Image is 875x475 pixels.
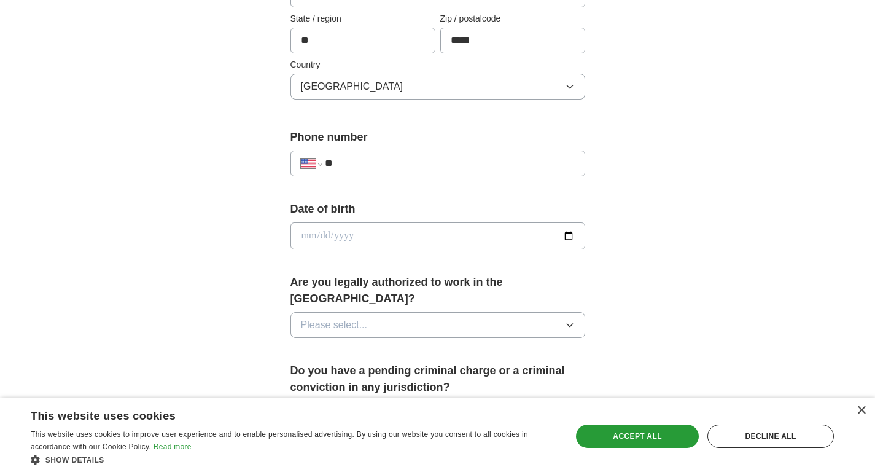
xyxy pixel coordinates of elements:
div: Close [857,406,866,415]
button: [GEOGRAPHIC_DATA] [290,74,585,100]
span: Show details [45,456,104,465]
a: Read more, opens a new window [154,442,192,451]
button: Please select... [290,312,585,338]
div: Accept all [576,425,699,448]
label: Zip / postalcode [440,12,585,25]
div: Show details [31,453,556,466]
span: Please select... [301,318,368,332]
label: State / region [290,12,435,25]
label: Country [290,58,585,71]
div: Decline all [707,425,834,448]
label: Are you legally authorized to work in the [GEOGRAPHIC_DATA]? [290,274,585,307]
label: Do you have a pending criminal charge or a criminal conviction in any jurisdiction? [290,363,585,396]
span: [GEOGRAPHIC_DATA] [301,79,403,94]
label: Date of birth [290,201,585,218]
span: This website uses cookies to improve user experience and to enable personalised advertising. By u... [31,430,528,451]
div: This website uses cookies [31,405,525,423]
label: Phone number [290,129,585,146]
